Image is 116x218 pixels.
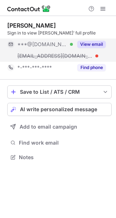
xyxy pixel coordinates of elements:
span: Add to email campaign [20,124,77,130]
button: save-profile-one-click [7,85,112,98]
button: Find work email [7,138,112,148]
button: Add to email campaign [7,120,112,133]
button: AI write personalized message [7,103,112,116]
div: Sign in to view [PERSON_NAME]’ full profile [7,30,112,36]
button: Notes [7,152,112,162]
button: Reveal Button [77,64,106,71]
span: [EMAIL_ADDRESS][DOMAIN_NAME] [17,53,93,59]
button: Reveal Button [77,41,106,48]
span: Notes [19,154,109,161]
span: Find work email [19,140,109,146]
span: ***@[DOMAIN_NAME] [17,41,67,48]
div: Save to List / ATS / CRM [20,89,99,95]
span: AI write personalized message [20,106,97,112]
img: ContactOut v5.3.10 [7,4,51,13]
div: [PERSON_NAME] [7,22,56,29]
